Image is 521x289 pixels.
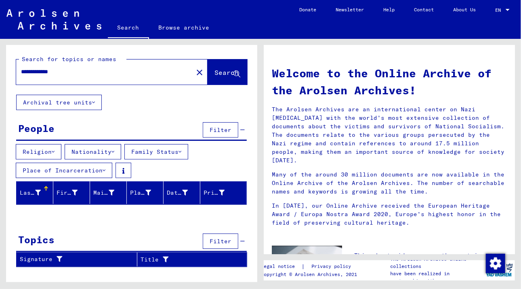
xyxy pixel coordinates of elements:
[141,255,227,264] div: Title
[57,186,90,199] div: First Name
[203,234,238,249] button: Filter
[16,144,61,159] button: Religion
[18,232,55,247] div: Topics
[272,170,507,196] p: Many of the around 30 million documents are now available in the Online Archive of the Arolsen Ar...
[214,68,239,76] span: Search
[354,251,507,268] p: This short video covers the most important tips for searching the Online Archive.
[22,55,116,63] mat-label: Search for topics or names
[167,186,200,199] div: Date of Birth
[20,186,53,199] div: Last Name
[17,181,53,204] mat-header-cell: Last Name
[93,189,114,197] div: Maiden Name
[130,189,151,197] div: Place of Birth
[272,65,507,99] h1: Welcome to the Online Archive of the Arolsen Archives!
[167,189,188,197] div: Date of Birth
[485,253,505,273] div: Change consent
[272,246,342,284] img: video.jpg
[391,255,484,270] p: The Arolsen Archives online collections
[20,253,137,266] div: Signature
[484,260,515,280] img: yv_logo.png
[141,253,237,266] div: Title
[210,126,231,134] span: Filter
[210,238,231,245] span: Filter
[272,105,507,165] p: The Arolsen Archives are an international center on Nazi [MEDICAL_DATA] with the world’s most ext...
[57,189,78,197] div: First Name
[272,202,507,227] p: In [DATE], our Online Archive received the European Heritage Award / Europa Nostra Award 2020, Eu...
[203,122,238,138] button: Filter
[195,68,204,77] mat-icon: close
[18,121,55,136] div: People
[261,271,361,278] p: Copyright © Arolsen Archives, 2021
[200,181,246,204] mat-header-cell: Prisoner #
[130,186,163,199] div: Place of Birth
[191,64,208,80] button: Clear
[108,18,149,39] a: Search
[164,181,200,204] mat-header-cell: Date of Birth
[204,189,225,197] div: Prisoner #
[486,254,505,273] img: Change consent
[149,18,219,37] a: Browse archive
[53,181,90,204] mat-header-cell: First Name
[65,144,121,159] button: Nationality
[20,255,127,263] div: Signature
[495,7,501,13] mat-select-trigger: EN
[90,181,127,204] mat-header-cell: Maiden Name
[16,95,102,110] button: Archival tree units
[204,186,237,199] div: Prisoner #
[305,262,361,271] a: Privacy policy
[391,270,484,285] p: have been realized in partnership with
[20,189,41,197] div: Last Name
[16,163,112,178] button: Place of Incarceration
[261,262,361,271] div: |
[93,186,126,199] div: Maiden Name
[127,181,164,204] mat-header-cell: Place of Birth
[124,144,188,159] button: Family Status
[6,9,101,30] img: Arolsen_neg.svg
[261,262,301,271] a: Legal notice
[208,59,247,85] button: Search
